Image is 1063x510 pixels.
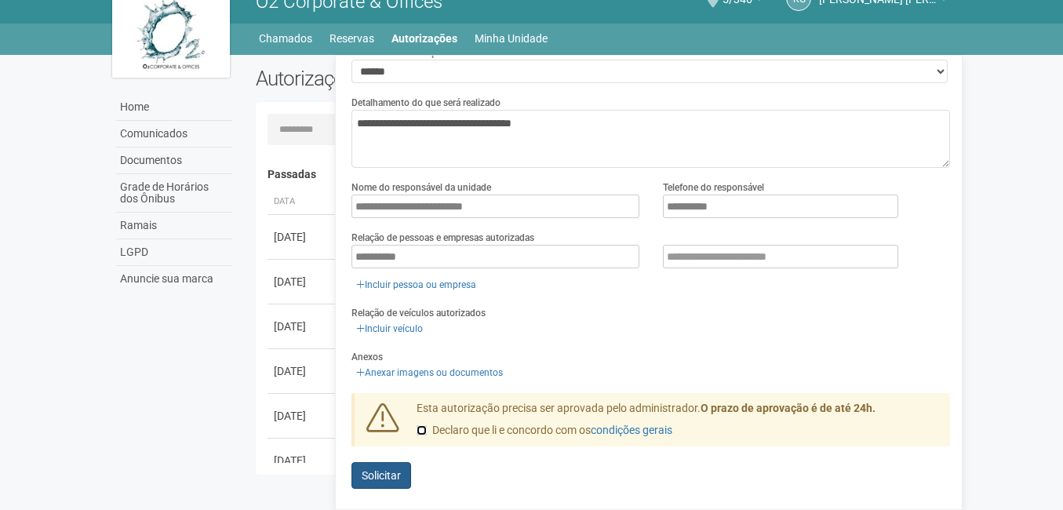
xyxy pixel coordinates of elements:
[116,213,232,239] a: Ramais
[417,423,672,439] label: Declaro que li e concordo com os
[259,27,312,49] a: Chamados
[116,239,232,266] a: LGPD
[391,27,457,49] a: Autorizações
[274,274,332,290] div: [DATE]
[351,180,491,195] label: Nome do responsável da unidade
[351,462,411,489] button: Solicitar
[417,425,427,435] input: Declaro que li e concordo com oscondições gerais
[405,401,951,446] div: Esta autorização precisa ser aprovada pelo administrador.
[351,306,486,320] label: Relação de veículos autorizados
[351,96,501,110] label: Detalhamento do que será realizado
[351,364,508,381] a: Anexar imagens ou documentos
[475,27,548,49] a: Minha Unidade
[591,424,672,436] a: condições gerais
[274,229,332,245] div: [DATE]
[268,189,338,215] th: Data
[256,67,592,90] h2: Autorizações
[351,276,481,293] a: Incluir pessoa ou empresa
[351,320,428,337] a: Incluir veículo
[116,94,232,121] a: Home
[274,363,332,379] div: [DATE]
[274,319,332,334] div: [DATE]
[116,266,232,292] a: Anuncie sua marca
[701,402,876,414] strong: O prazo de aprovação é de até 24h.
[116,174,232,213] a: Grade de Horários dos Ônibus
[329,27,374,49] a: Reservas
[116,121,232,148] a: Comunicados
[663,180,764,195] label: Telefone do responsável
[274,408,332,424] div: [DATE]
[362,469,401,482] span: Solicitar
[116,148,232,174] a: Documentos
[268,169,940,180] h4: Passadas
[274,453,332,468] div: [DATE]
[351,231,534,245] label: Relação de pessoas e empresas autorizadas
[351,350,383,364] label: Anexos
